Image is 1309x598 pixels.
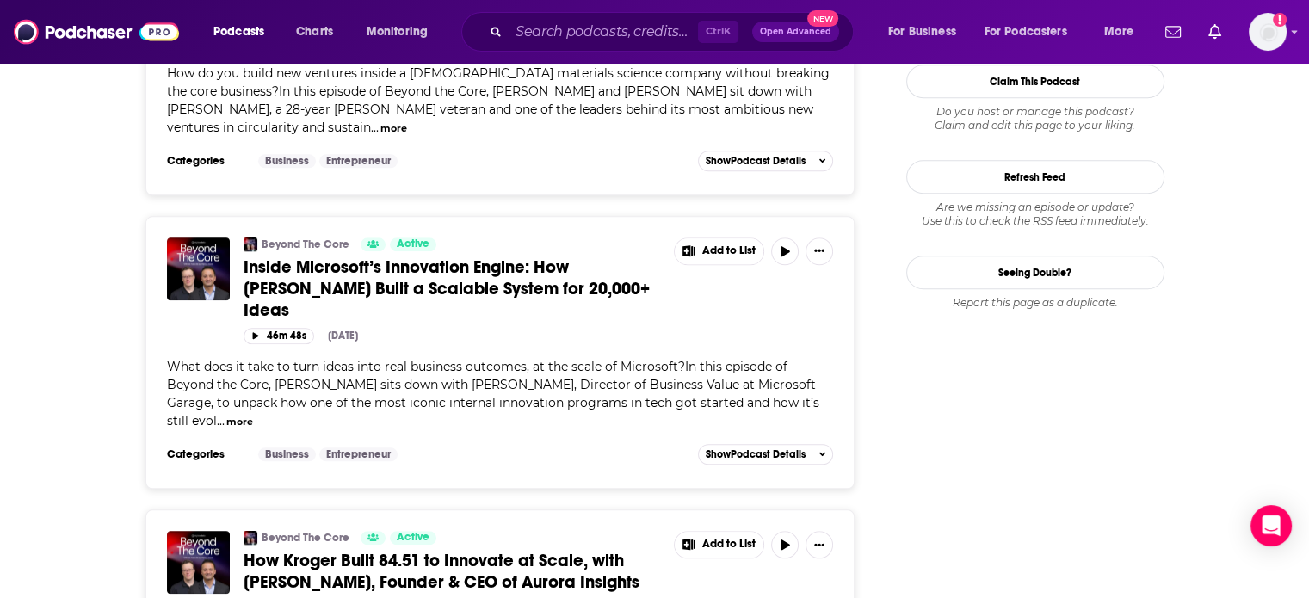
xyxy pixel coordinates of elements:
a: Seeing Double? [906,256,1164,289]
button: Show More Button [675,238,764,264]
div: Report this page as a duplicate. [906,296,1164,310]
button: 46m 48s [244,328,314,344]
button: open menu [876,18,978,46]
button: open menu [1092,18,1155,46]
span: Do you host or manage this podcast? [906,105,1164,119]
button: Show More Button [675,532,764,558]
span: Monitoring [367,20,428,44]
span: How do you build new ventures inside a [DEMOGRAPHIC_DATA] materials science company without break... [167,65,830,135]
img: How Kroger Built 84.51 to Innovate at Scale, with Todd James, Founder & CEO of Aurora Insights [167,531,230,594]
a: Show notifications dropdown [1201,17,1228,46]
a: Business [258,447,316,461]
a: Active [390,237,436,251]
h3: Categories [167,154,244,168]
span: ... [217,413,225,428]
a: Business [258,154,316,168]
a: Beyond The Core [262,531,349,545]
span: Show Podcast Details [706,448,806,460]
span: Active [397,529,429,546]
div: Claim and edit this page to your liking. [906,105,1164,133]
img: Beyond The Core [244,237,257,251]
a: Inside Microsoft’s Innovation Engine: How [PERSON_NAME] Built a Scalable System for 20,000+ Ideas [244,256,662,321]
img: Podchaser - Follow, Share and Rate Podcasts [14,15,179,48]
span: Inside Microsoft’s Innovation Engine: How [PERSON_NAME] Built a Scalable System for 20,000+ Ideas [244,256,650,321]
img: Inside Microsoft’s Innovation Engine: How Ed Essey Built a Scalable System for 20,000+ Ideas [167,237,230,300]
h3: Categories [167,447,244,461]
a: Entrepreneur [319,447,398,461]
input: Search podcasts, credits, & more... [509,18,698,46]
a: Beyond The Core [262,237,349,251]
span: Active [397,236,429,253]
button: Refresh Feed [906,160,1164,194]
span: Add to List [702,244,756,257]
span: What does it take to turn ideas into real business outcomes, at the scale of Microsoft?In this ep... [167,359,819,428]
button: ShowPodcast Details [698,444,834,465]
span: For Podcasters [985,20,1067,44]
span: Ctrl K [698,21,738,43]
div: Open Intercom Messenger [1250,505,1292,546]
span: Charts [296,20,333,44]
button: Open AdvancedNew [752,22,839,42]
a: Charts [285,18,343,46]
button: Show More Button [806,531,833,558]
span: Logged in as amoscac10 [1249,13,1287,51]
button: open menu [201,18,287,46]
span: For Business [888,20,956,44]
span: Open Advanced [760,28,831,36]
span: More [1104,20,1133,44]
span: How Kroger Built 84.51 to Innovate at Scale, with [PERSON_NAME], Founder & CEO of Aurora Insights [244,550,639,593]
button: more [380,121,407,136]
span: Show Podcast Details [706,155,806,167]
div: [DATE] [328,330,358,342]
img: Beyond The Core [244,531,257,545]
button: open menu [355,18,450,46]
a: Active [390,531,436,545]
button: Claim This Podcast [906,65,1164,98]
div: Are we missing an episode or update? Use this to check the RSS feed immediately. [906,200,1164,228]
button: open menu [973,18,1092,46]
button: Show profile menu [1249,13,1287,51]
span: Podcasts [213,20,264,44]
svg: Add a profile image [1273,13,1287,27]
button: more [226,415,253,429]
span: Add to List [702,538,756,551]
a: Entrepreneur [319,154,398,168]
img: User Profile [1249,13,1287,51]
button: Show More Button [806,237,833,265]
a: How Kroger Built 84.51 to Innovate at Scale, with [PERSON_NAME], Founder & CEO of Aurora Insights [244,550,662,593]
div: Search podcasts, credits, & more... [478,12,870,52]
span: ... [371,120,379,135]
a: Show notifications dropdown [1158,17,1188,46]
span: New [807,10,838,27]
button: ShowPodcast Details [698,151,834,171]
